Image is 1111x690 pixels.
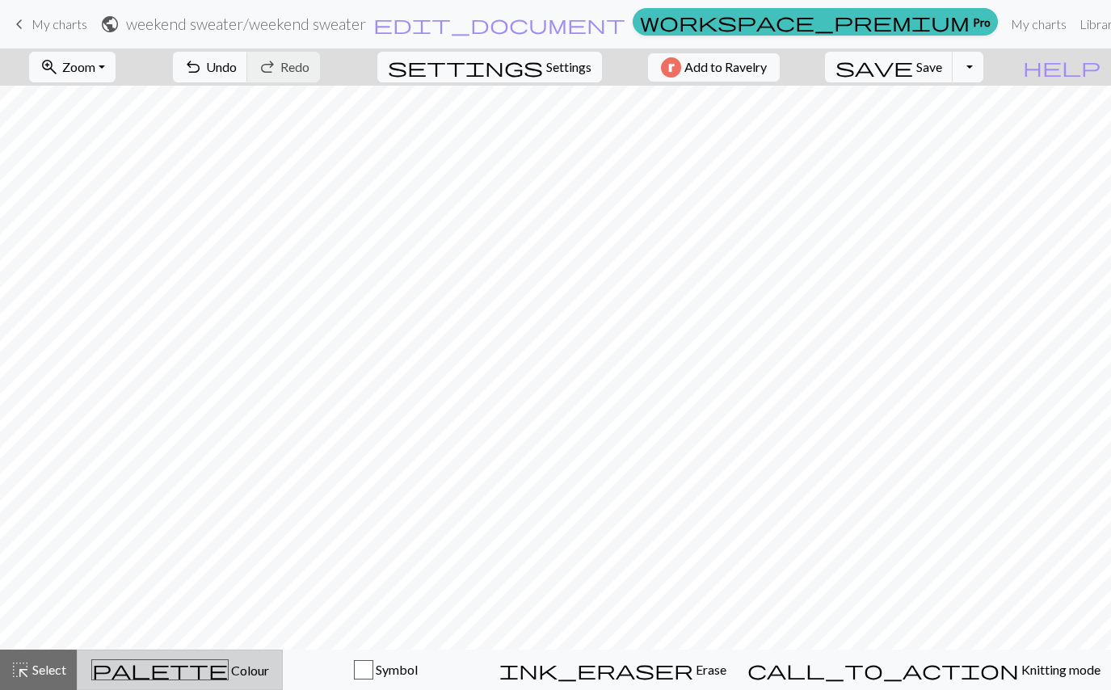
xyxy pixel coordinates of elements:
[30,662,66,677] span: Select
[62,59,95,74] span: Zoom
[499,658,693,681] span: ink_eraser
[92,658,228,681] span: palette
[648,53,780,82] button: Add to Ravelry
[661,57,681,78] img: Ravelry
[229,663,269,678] span: Colour
[1019,662,1100,677] span: Knitting mode
[684,57,767,78] span: Add to Ravelry
[747,658,1019,681] span: call_to_action
[11,658,30,681] span: highlight_alt
[373,662,418,677] span: Symbol
[173,52,248,82] button: Undo
[373,13,625,36] span: edit_document
[1004,8,1073,40] a: My charts
[32,16,87,32] span: My charts
[825,52,953,82] button: Save
[77,650,283,690] button: Colour
[388,57,543,77] i: Settings
[737,650,1111,690] button: Knitting mode
[10,13,29,36] span: keyboard_arrow_left
[183,56,203,78] span: undo
[633,8,998,36] a: Pro
[916,59,942,74] span: Save
[1023,56,1100,78] span: help
[546,57,591,77] span: Settings
[10,11,87,38] a: My charts
[40,56,59,78] span: zoom_in
[100,13,120,36] span: public
[29,52,116,82] button: Zoom
[206,59,237,74] span: Undo
[835,56,913,78] span: save
[640,11,970,33] span: workspace_premium
[693,662,726,677] span: Erase
[388,56,543,78] span: settings
[283,650,489,690] button: Symbol
[126,15,366,33] h2: weekend sweater / weekend sweater
[489,650,737,690] button: Erase
[377,52,602,82] button: SettingsSettings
